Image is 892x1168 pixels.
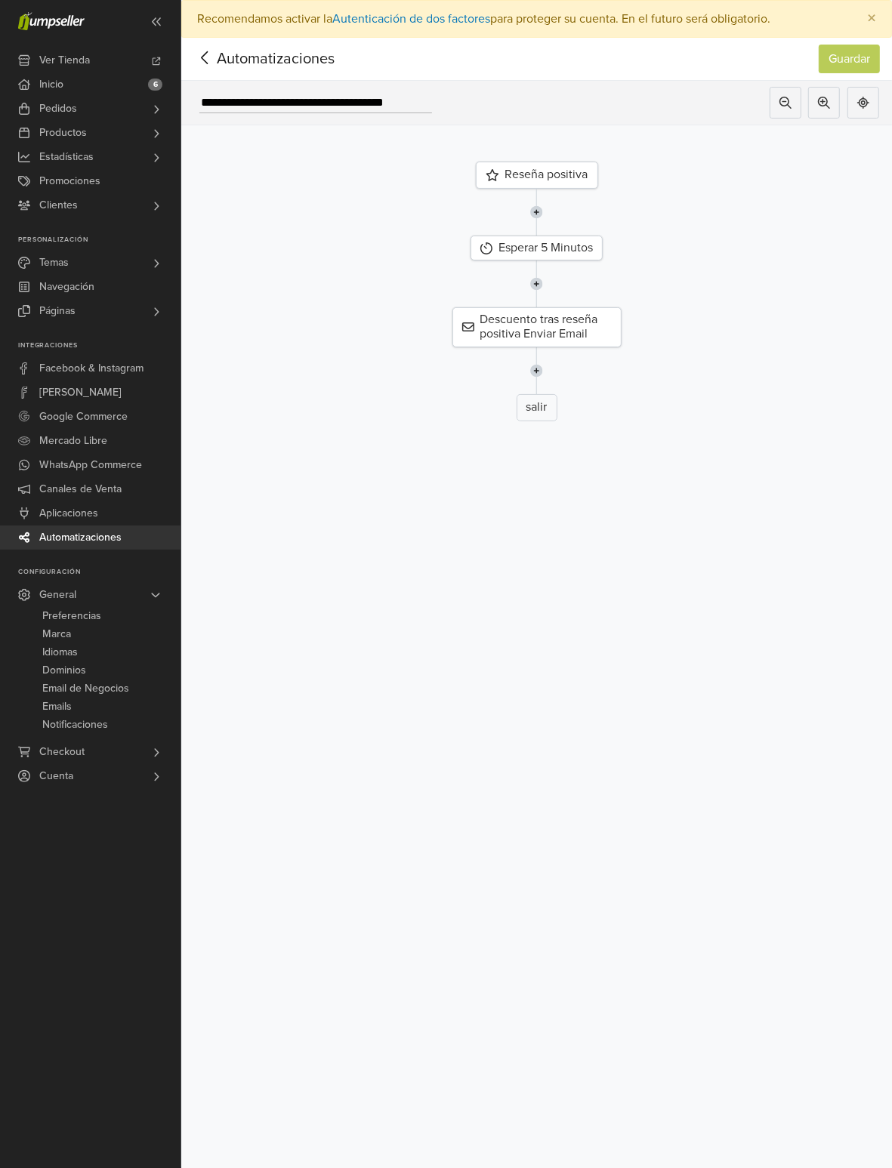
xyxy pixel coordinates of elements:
span: [PERSON_NAME] [39,381,122,405]
span: Idiomas [42,643,78,661]
span: Pedidos [39,97,77,121]
span: Estadísticas [39,145,94,169]
span: Productos [39,121,87,145]
span: Canales de Venta [39,477,122,501]
span: Páginas [39,299,76,323]
span: Mercado Libre [39,429,107,453]
span: Aplicaciones [39,501,98,525]
span: Google Commerce [39,405,128,429]
div: Esperar 5 Minutos [471,236,603,260]
div: Reseña positiva [476,162,598,189]
span: Checkout [39,740,85,764]
span: Clientes [39,193,78,217]
span: Dominios [42,661,86,680]
span: Facebook & Instagram [39,356,144,381]
span: Automatizaciones [193,48,311,70]
span: Preferencias [42,607,101,625]
div: Descuento tras reseña positiva Enviar Email [452,307,622,347]
span: × [867,8,876,29]
p: Personalización [18,236,181,245]
span: Ver Tienda [39,48,90,72]
span: Temas [39,251,69,275]
button: Close [852,1,891,37]
img: line-7960e5f4d2b50ad2986e.svg [530,260,543,307]
img: line-7960e5f4d2b50ad2986e.svg [530,347,543,394]
span: General [39,583,76,607]
span: Email de Negocios [42,680,129,698]
span: WhatsApp Commerce [39,453,142,477]
span: Emails [42,698,72,716]
a: Autenticación de dos factores [332,11,490,26]
span: Automatizaciones [39,525,122,550]
span: Notificaciones [42,716,108,734]
img: line-7960e5f4d2b50ad2986e.svg [530,189,543,236]
span: Marca [42,625,71,643]
p: Integraciones [18,341,181,350]
span: 6 [148,79,162,91]
span: Inicio [39,72,63,97]
span: Navegación [39,275,94,299]
span: Promociones [39,169,100,193]
div: salir [517,394,557,421]
p: Configuración [18,568,181,577]
span: Cuenta [39,764,73,788]
button: Guardar [819,45,880,73]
